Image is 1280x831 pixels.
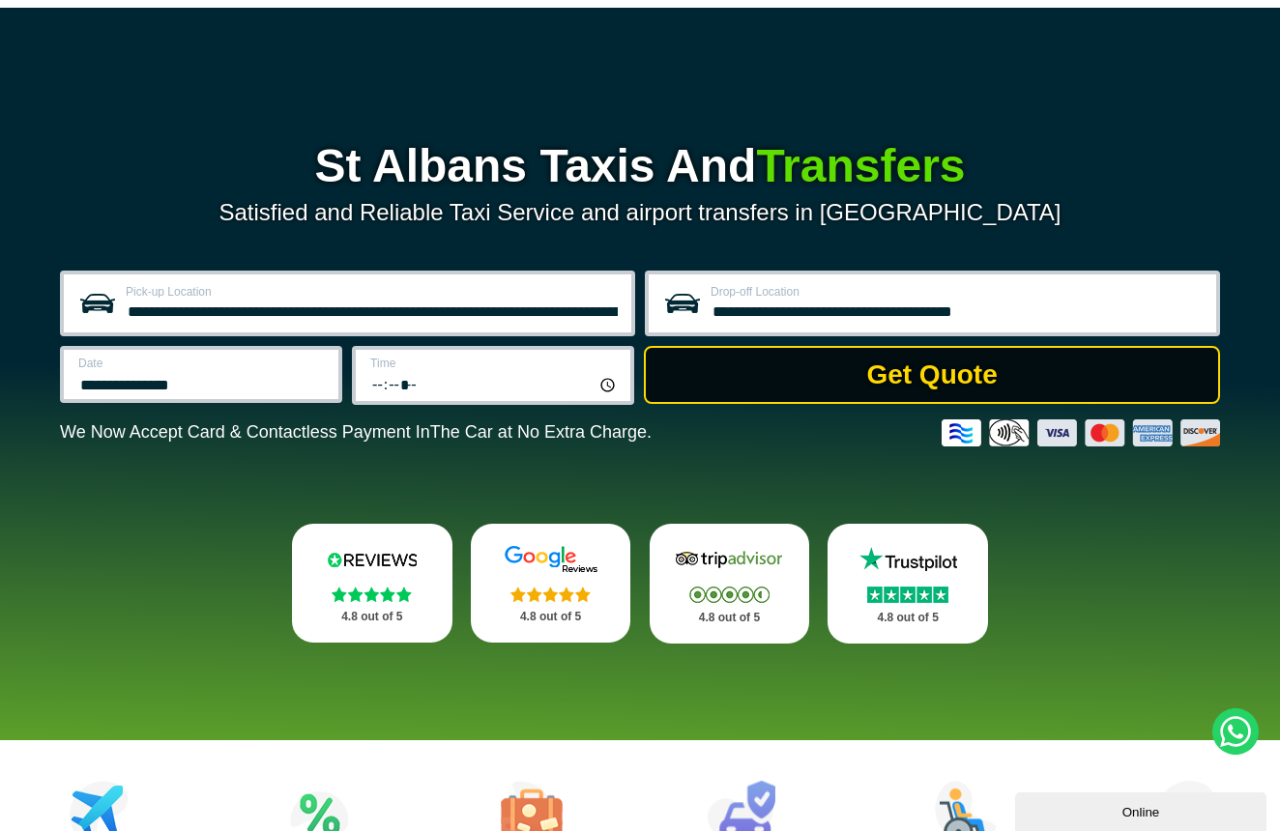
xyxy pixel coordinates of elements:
img: Stars [332,587,412,602]
img: Tripadvisor [671,545,787,574]
img: Stars [867,587,948,603]
label: Date [78,358,327,369]
iframe: chat widget [1015,788,1270,831]
h1: St Albans Taxis And [60,143,1220,189]
label: Drop-off Location [711,286,1205,298]
img: Stars [689,587,770,603]
img: Reviews.io [314,545,430,574]
img: Trustpilot [850,545,966,574]
label: Pick-up Location [126,286,620,298]
p: 4.8 out of 5 [492,605,610,629]
span: Transfers [756,140,965,191]
button: Get Quote [644,346,1220,404]
a: Trustpilot Stars 4.8 out of 5 [828,524,988,644]
p: 4.8 out of 5 [313,605,431,629]
img: Google [493,545,609,574]
p: 4.8 out of 5 [849,606,967,630]
p: We Now Accept Card & Contactless Payment In [60,422,652,443]
label: Time [370,358,619,369]
p: 4.8 out of 5 [671,606,789,630]
span: The Car at No Extra Charge. [430,422,652,442]
a: Tripadvisor Stars 4.8 out of 5 [650,524,810,644]
img: Credit And Debit Cards [942,419,1220,446]
img: Stars [510,587,591,602]
p: Satisfied and Reliable Taxi Service and airport transfers in [GEOGRAPHIC_DATA] [60,199,1220,226]
a: Reviews.io Stars 4.8 out of 5 [292,524,452,643]
a: Google Stars 4.8 out of 5 [471,524,631,643]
